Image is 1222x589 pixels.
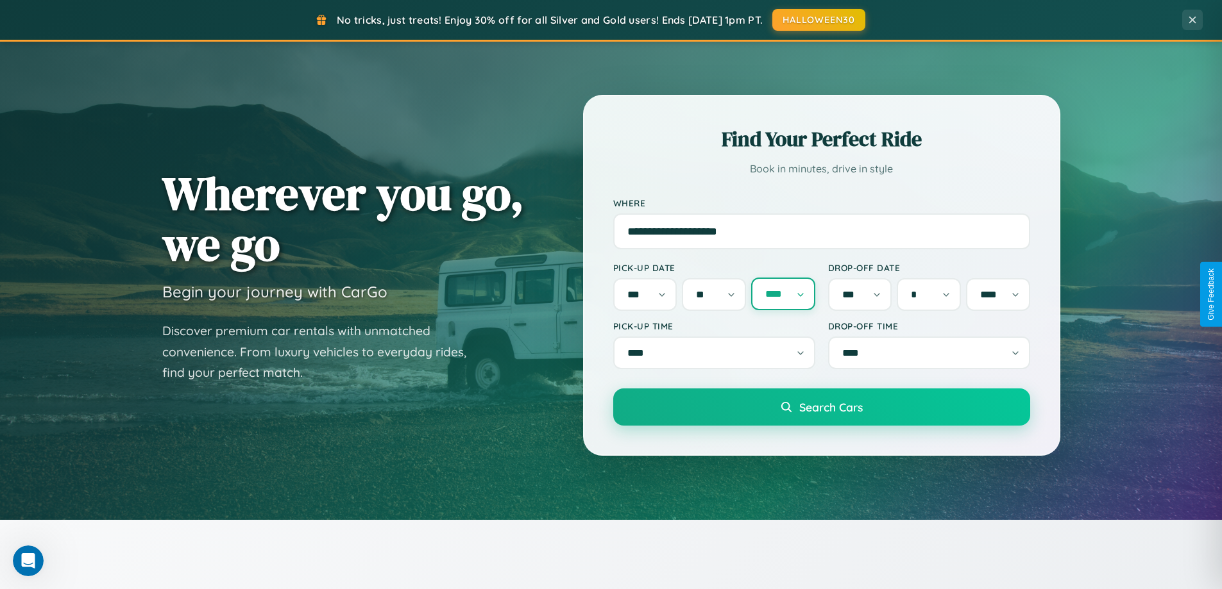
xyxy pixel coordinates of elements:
h2: Find Your Perfect Ride [613,125,1030,153]
button: Search Cars [613,388,1030,426]
button: HALLOWEEN30 [772,9,865,31]
label: Where [613,197,1030,208]
span: Search Cars [799,400,863,414]
p: Discover premium car rentals with unmatched convenience. From luxury vehicles to everyday rides, ... [162,320,483,383]
span: No tricks, just treats! Enjoy 30% off for all Silver and Gold users! Ends [DATE] 1pm PT. [337,13,763,26]
label: Drop-off Time [828,320,1030,331]
label: Pick-up Date [613,262,815,273]
label: Pick-up Time [613,320,815,331]
div: Give Feedback [1207,269,1216,320]
h3: Begin your journey with CarGo [162,282,387,301]
label: Drop-off Date [828,262,1030,273]
p: Book in minutes, drive in style [613,160,1030,178]
h1: Wherever you go, we go [162,168,524,269]
iframe: Intercom live chat [13,545,44,576]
